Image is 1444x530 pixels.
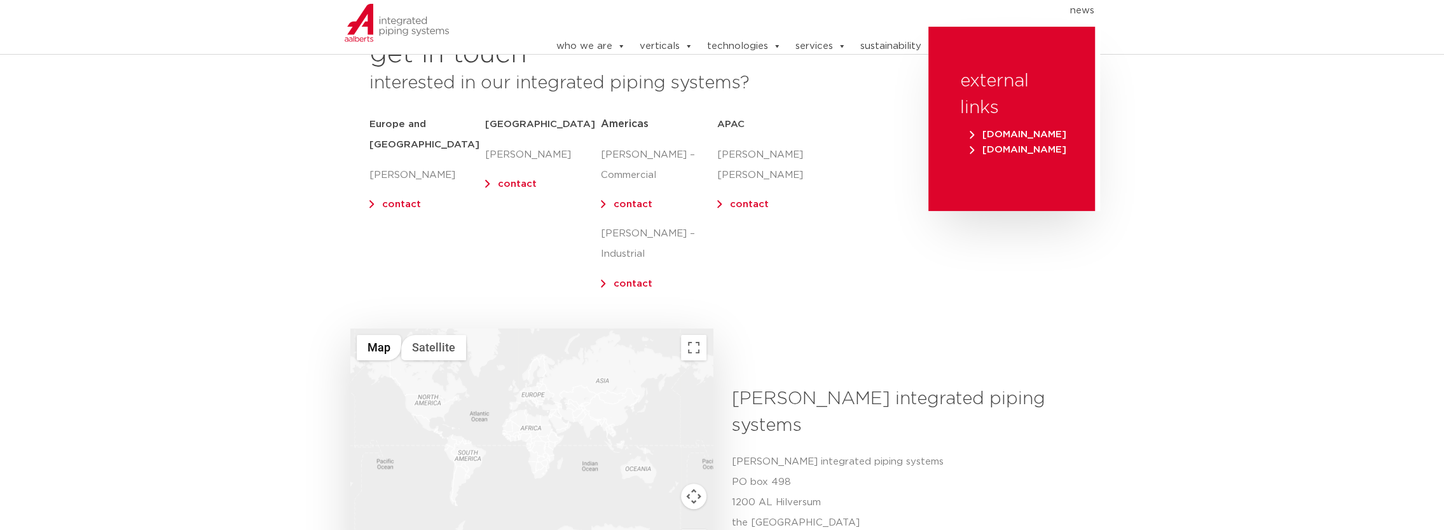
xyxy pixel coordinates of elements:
[401,335,466,360] button: Show satellite imagery
[369,70,897,97] h3: interested in our integrated piping systems?
[860,34,934,59] a: sustainability
[706,34,781,59] a: technologies
[639,34,692,59] a: verticals
[601,145,717,186] p: [PERSON_NAME] – Commercial
[369,119,479,149] strong: Europe and [GEOGRAPHIC_DATA]
[1069,1,1094,21] a: news
[498,179,537,189] a: contact
[369,165,485,186] p: [PERSON_NAME]
[732,386,1085,439] h3: [PERSON_NAME] integrated piping systems
[717,145,833,186] p: [PERSON_NAME] [PERSON_NAME]
[382,200,421,209] a: contact
[681,335,706,360] button: Toggle fullscreen view
[517,1,1094,21] nav: Menu
[485,145,601,165] p: [PERSON_NAME]
[681,484,706,509] button: Map camera controls
[357,335,401,360] button: Show street map
[485,114,601,135] h5: [GEOGRAPHIC_DATA]
[601,224,717,264] p: [PERSON_NAME] – Industrial
[601,119,649,129] span: Americas
[795,34,846,59] a: services
[970,145,1066,154] span: [DOMAIN_NAME]
[960,68,1063,121] h3: external links
[970,130,1066,139] span: [DOMAIN_NAME]
[966,130,1069,139] a: [DOMAIN_NAME]
[369,39,527,70] h2: get in touch
[717,114,833,135] h5: APAC
[966,145,1069,154] a: [DOMAIN_NAME]
[556,34,625,59] a: who we are
[614,200,652,209] a: contact
[730,200,769,209] a: contact
[614,279,652,289] a: contact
